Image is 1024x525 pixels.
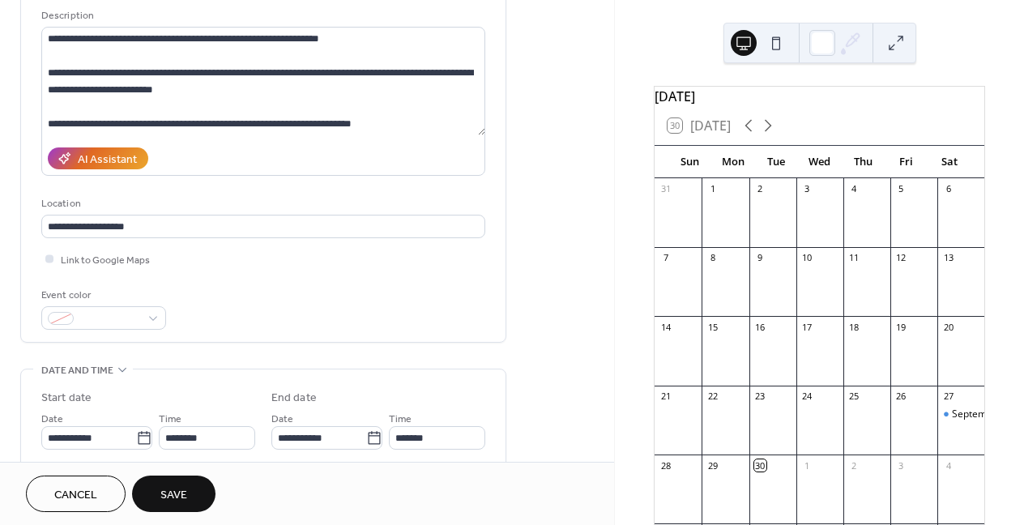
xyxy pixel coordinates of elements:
[711,146,755,178] div: Mon
[895,459,907,472] div: 3
[655,87,984,106] div: [DATE]
[895,252,907,264] div: 12
[895,321,907,333] div: 19
[659,252,672,264] div: 7
[706,183,719,195] div: 1
[848,321,860,333] div: 18
[848,183,860,195] div: 4
[848,391,860,403] div: 25
[942,321,954,333] div: 20
[841,146,885,178] div: Thu
[271,411,293,428] span: Date
[798,146,842,178] div: Wed
[41,287,163,304] div: Event color
[885,146,928,178] div: Fri
[801,459,813,472] div: 1
[895,183,907,195] div: 5
[801,252,813,264] div: 10
[928,146,971,178] div: Sat
[132,476,215,512] button: Save
[41,195,482,212] div: Location
[61,252,150,269] span: Link to Google Maps
[942,183,954,195] div: 6
[26,476,126,512] button: Cancel
[159,411,181,428] span: Time
[659,459,672,472] div: 28
[668,146,711,178] div: Sun
[706,391,719,403] div: 22
[271,390,317,407] div: End date
[41,390,92,407] div: Start date
[754,321,766,333] div: 16
[659,391,672,403] div: 21
[754,146,798,178] div: Tue
[706,252,719,264] div: 8
[659,183,672,195] div: 31
[942,252,954,264] div: 13
[937,408,984,421] div: September Jam
[801,391,813,403] div: 24
[754,252,766,264] div: 9
[754,459,766,472] div: 30
[48,147,148,169] button: AI Assistant
[389,411,412,428] span: Time
[41,362,113,379] span: Date and time
[942,391,954,403] div: 27
[54,487,97,504] span: Cancel
[952,408,1022,421] div: September Jam
[848,459,860,472] div: 2
[78,152,137,169] div: AI Assistant
[754,391,766,403] div: 23
[754,183,766,195] div: 2
[706,321,719,333] div: 15
[160,487,187,504] span: Save
[41,7,482,24] div: Description
[706,459,719,472] div: 29
[895,391,907,403] div: 26
[942,459,954,472] div: 4
[848,252,860,264] div: 11
[659,321,672,333] div: 14
[801,321,813,333] div: 17
[801,183,813,195] div: 3
[41,411,63,428] span: Date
